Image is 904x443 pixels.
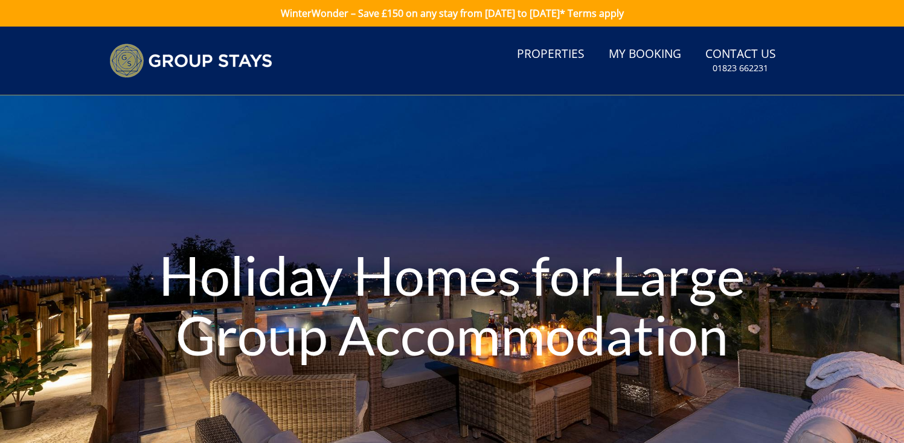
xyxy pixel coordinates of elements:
[713,62,768,74] small: 01823 662231
[109,43,272,78] img: Group Stays
[136,221,769,389] h1: Holiday Homes for Large Group Accommodation
[700,41,781,80] a: Contact Us01823 662231
[512,41,589,68] a: Properties
[604,41,686,68] a: My Booking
